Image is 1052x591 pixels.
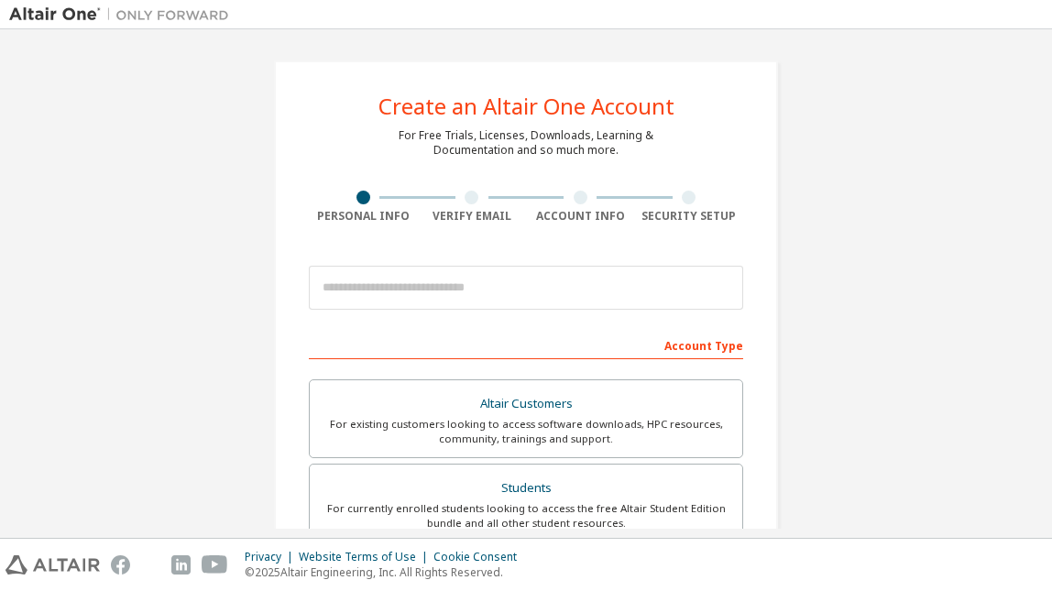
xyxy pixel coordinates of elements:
img: Altair One [9,5,238,24]
p: © 2025 Altair Engineering, Inc. All Rights Reserved. [245,564,528,580]
div: Account Type [309,330,743,359]
div: Cookie Consent [433,550,528,564]
img: facebook.svg [111,555,130,575]
div: Website Terms of Use [299,550,433,564]
div: Create an Altair One Account [378,95,674,117]
img: linkedin.svg [171,555,191,575]
div: For currently enrolled students looking to access the free Altair Student Edition bundle and all ... [321,501,731,531]
div: Privacy [245,550,299,564]
div: Security Setup [635,209,744,224]
div: For Free Trials, Licenses, Downloads, Learning & Documentation and so much more. [399,128,653,158]
div: Altair Customers [321,391,731,417]
div: Personal Info [309,209,418,224]
div: For existing customers looking to access software downloads, HPC resources, community, trainings ... [321,417,731,446]
img: altair_logo.svg [5,555,100,575]
div: Verify Email [418,209,527,224]
div: Students [321,476,731,501]
img: youtube.svg [202,555,228,575]
div: Account Info [526,209,635,224]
